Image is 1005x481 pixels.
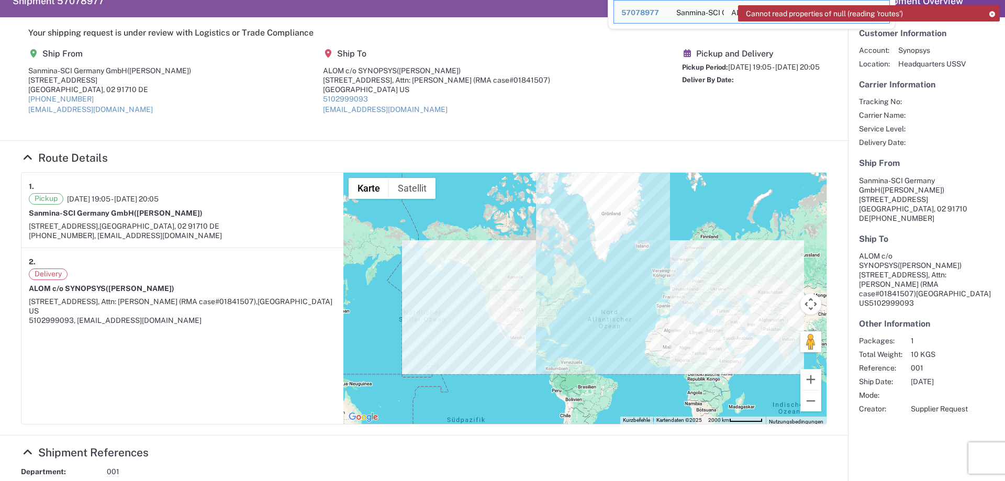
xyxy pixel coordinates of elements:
[349,178,389,199] button: Stadtplan anzeigen
[869,299,914,307] span: 5102999093
[859,404,902,413] span: Creator:
[29,193,63,205] span: Pickup
[911,336,968,345] span: 1
[21,446,149,459] a: Hide Details
[346,410,381,424] img: Google
[728,63,820,71] span: [DATE] 19:05 - [DATE] 20:05
[29,255,36,269] strong: 2.
[911,350,968,359] span: 10 KGS
[107,467,119,477] span: 001
[682,76,734,84] span: Deliver By Date:
[859,138,906,147] span: Delivery Date:
[99,222,219,230] span: [GEOGRAPHIC_DATA], 02 91710 DE
[705,417,766,424] button: Skalierung der Karte: 2000 km pro 60 Pixel
[106,284,174,293] span: ([PERSON_NAME])
[859,176,935,194] span: Sanmina-SCI Germany GmbH
[389,178,435,199] button: Satellitenbilder anzeigen
[323,75,550,85] div: [STREET_ADDRESS], Attn: [PERSON_NAME] (RMA case#01841507)
[28,105,153,114] a: [EMAIL_ADDRESS][DOMAIN_NAME]
[859,28,994,38] h5: Customer Information
[323,105,448,114] a: [EMAIL_ADDRESS][DOMAIN_NAME]
[28,28,820,38] h5: Your shipping request is under review with Logistics or Trade Compliance
[859,158,994,168] h5: Ship From
[346,410,381,424] a: Dieses Gebiet in Google Maps öffnen (in neuem Fenster)
[29,316,336,325] div: 5102999093, [EMAIL_ADDRESS][DOMAIN_NAME]
[323,66,550,75] div: ALOM c/o SYNOPSYS
[29,222,99,230] span: [STREET_ADDRESS],
[28,75,191,85] div: [STREET_ADDRESS]
[21,467,99,477] strong: Department:
[731,1,772,23] div: ALOM c/o SYNOPSYS
[323,49,550,59] h5: Ship To
[880,186,944,194] span: ([PERSON_NAME])
[859,195,928,204] span: [STREET_ADDRESS]
[859,251,994,308] address: [GEOGRAPHIC_DATA] US
[898,261,962,270] span: ([PERSON_NAME])
[869,214,934,222] span: [PHONE_NUMBER]
[800,369,821,390] button: Vergrößern
[859,363,902,373] span: Reference:
[127,66,191,75] span: ([PERSON_NAME])
[911,404,968,413] span: Supplier Request
[29,209,203,217] strong: Sanmina-SCI Germany GmbH
[323,95,368,103] a: 5102999093
[911,377,968,386] span: [DATE]
[682,63,728,71] span: Pickup Period:
[859,377,902,386] span: Ship Date:
[623,417,650,424] button: Kurzbefehle
[323,85,550,94] div: [GEOGRAPHIC_DATA] US
[859,110,906,120] span: Carrier Name:
[67,194,159,204] span: [DATE] 19:05 - [DATE] 20:05
[621,8,659,17] span: 57078977
[29,269,68,280] span: Delivery
[397,66,461,75] span: ([PERSON_NAME])
[859,336,902,345] span: Packages:
[911,363,968,373] span: 001
[898,46,966,55] span: Synopsys
[859,124,906,133] span: Service Level:
[859,252,962,298] span: ALOM c/o SYNOPSYS [STREET_ADDRESS], Attn: [PERSON_NAME] (RMA case#01841507)
[859,319,994,329] h5: Other Information
[859,97,906,106] span: Tracking No:
[29,231,336,240] div: [PHONE_NUMBER], [EMAIL_ADDRESS][DOMAIN_NAME]
[29,297,332,315] span: [GEOGRAPHIC_DATA] US
[859,46,890,55] span: Account:
[29,297,258,306] span: [STREET_ADDRESS], Attn: [PERSON_NAME] (RMA case#01841507),
[859,80,994,90] h5: Carrier Information
[656,417,702,423] span: Kartendaten ©2025
[28,49,191,59] h5: Ship From
[28,95,94,103] a: [PHONE_NUMBER]
[28,85,191,94] div: [GEOGRAPHIC_DATA], 02 91710 DE
[21,151,108,164] a: Hide Details
[676,1,717,23] div: Sanmina-SCI Germany GmbH
[859,234,994,244] h5: Ship To
[746,9,903,18] span: Cannot read properties of null (reading 'routes')
[800,390,821,411] button: Verkleinern
[29,284,174,293] strong: ALOM c/o SYNOPSYS
[898,59,966,69] span: Headquarters USSV
[682,49,820,59] h5: Pickup and Delivery
[859,350,902,359] span: Total Weight:
[769,419,823,424] a: Nutzungsbedingungen
[800,331,821,352] button: Pegman auf die Karte ziehen, um Street View aufzurufen
[859,176,994,223] address: [GEOGRAPHIC_DATA], 02 91710 DE
[859,390,902,400] span: Mode:
[28,66,191,75] div: Sanmina-SCI Germany GmbH
[800,294,821,315] button: Kamerasteuerung für die Karte
[859,59,890,69] span: Location:
[29,180,34,193] strong: 1.
[134,209,203,217] span: ([PERSON_NAME])
[621,8,662,17] div: 57078977
[708,417,729,423] span: 2000 km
